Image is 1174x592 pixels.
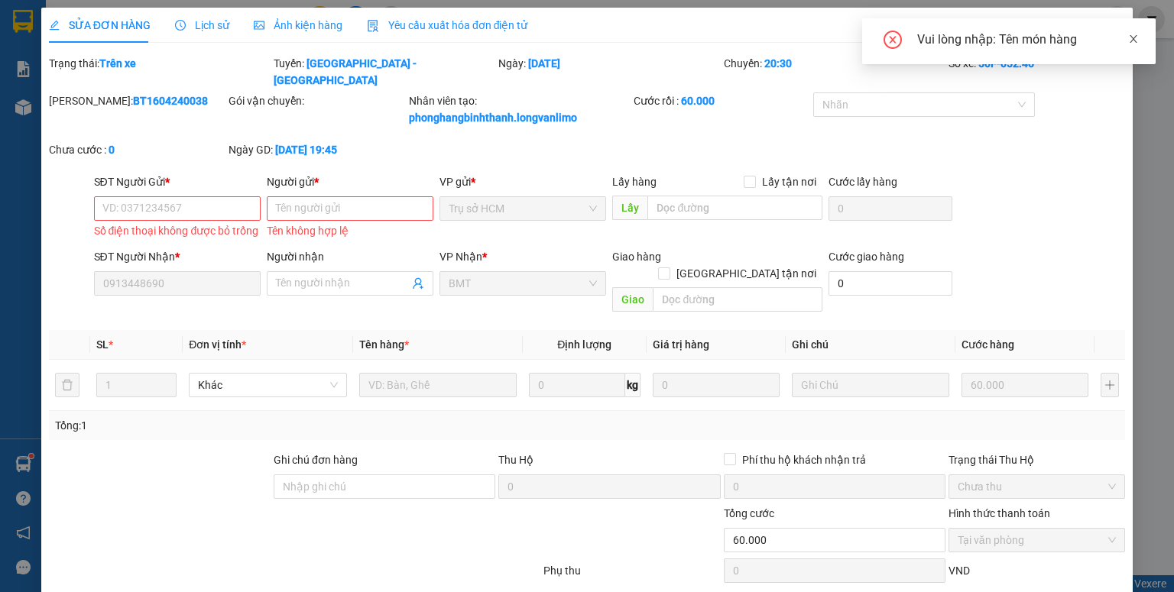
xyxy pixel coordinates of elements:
input: Cước giao hàng [829,271,952,296]
span: Đơn vị tính [189,338,246,351]
th: Ghi chú [786,330,955,360]
b: [GEOGRAPHIC_DATA] - [GEOGRAPHIC_DATA] [274,57,417,86]
span: kg [625,373,641,397]
input: VD: Bàn, Ghế [359,373,517,397]
span: Giao [612,287,653,312]
div: Người gửi [267,173,433,190]
div: Ngày GD: [229,141,405,158]
label: Ghi chú đơn hàng [274,454,358,466]
div: VP gửi [439,173,606,190]
label: Hình thức thanh toán [949,507,1050,519]
span: picture [254,20,264,31]
span: edit [49,20,60,31]
input: Dọc đường [653,287,822,312]
span: Yêu cầu xuất hóa đơn điện tử [367,19,528,31]
span: Lịch sử [175,19,229,31]
span: user-add [412,277,424,290]
b: 20:30 [764,57,792,70]
span: Chưa thu [958,475,1116,498]
div: SĐT Người Nhận [94,248,261,265]
button: delete [55,373,79,397]
span: Thu Hộ [498,454,533,466]
div: Người nhận [267,248,433,265]
span: Trụ sở HCM [449,197,597,220]
span: SỬA ĐƠN HÀNG [49,19,151,31]
div: Phụ thu [542,562,722,589]
b: 60.000 [681,95,715,107]
span: Giao hàng [612,251,661,263]
span: Giá trị hàng [653,338,709,351]
span: Khác [198,374,337,396]
div: Trạng thái Thu Hộ [949,451,1125,468]
span: VND [949,565,970,577]
div: Chuyến: [722,55,947,89]
input: Ghi chú đơn hàng [274,474,495,499]
input: Dọc đường [647,196,822,220]
b: 0 [109,144,115,156]
span: Tên hàng [359,338,409,351]
img: icon [367,20,379,32]
span: close-circle [884,31,902,52]
span: Phí thu hộ khách nhận trả [736,451,872,468]
div: Vui lòng nhập: Tên món hàng [917,31,1137,49]
b: [DATE] 19:45 [275,144,337,156]
label: Cước giao hàng [829,251,904,263]
span: close [1128,34,1139,44]
input: 0 [653,373,780,397]
b: phonghangbinhthanh.longvanlimo [409,112,577,124]
span: Tổng cước [724,507,774,519]
span: Định lượng [557,338,611,351]
label: Cước lấy hàng [829,176,897,188]
button: plus [1101,373,1119,397]
div: Chưa cước : [49,141,225,158]
div: SĐT Người Gửi [94,173,261,190]
span: Cước hàng [962,338,1014,351]
span: Lấy hàng [612,176,657,188]
div: Trạng thái: [47,55,272,89]
div: Gói vận chuyển: [229,92,405,109]
div: [PERSON_NAME]: [49,92,225,109]
span: BMT [449,272,597,295]
b: BT1604240038 [133,95,208,107]
span: clock-circle [175,20,186,31]
div: Cước rồi : [634,92,810,109]
span: Ảnh kiện hàng [254,19,342,31]
div: Tuyến: [272,55,497,89]
span: Tại văn phòng [958,529,1116,552]
div: Ngày: [497,55,722,89]
input: Ghi Chú [792,373,949,397]
span: VP Nhận [439,251,482,263]
div: Số điện thoại không được bỏ trống [94,222,261,240]
input: 0 [962,373,1088,397]
span: Lấy tận nơi [756,173,822,190]
div: Tổng: 1 [55,417,454,434]
b: Trên xe [99,57,136,70]
div: Nhân viên tạo: [409,92,631,126]
span: Lấy [612,196,647,220]
span: [GEOGRAPHIC_DATA] tận nơi [670,265,822,282]
button: Close [1090,8,1133,50]
b: [DATE] [528,57,560,70]
span: SL [96,338,109,351]
div: Tên không hợp lệ [267,222,433,240]
input: Cước lấy hàng [829,196,952,221]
